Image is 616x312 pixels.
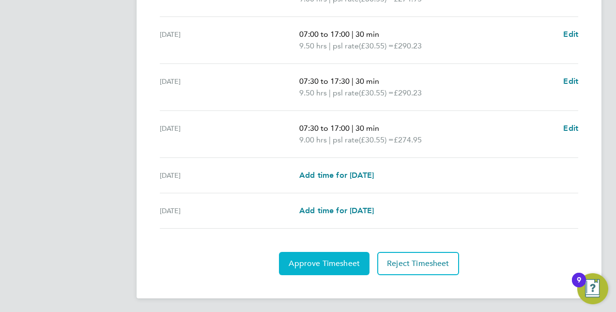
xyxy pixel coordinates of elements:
[299,88,327,97] span: 9.50 hrs
[359,41,394,50] span: (£30.55) =
[352,77,354,86] span: |
[563,76,578,87] a: Edit
[394,135,422,144] span: £274.95
[394,41,422,50] span: £290.23
[160,76,299,99] div: [DATE]
[355,124,379,133] span: 30 min
[563,123,578,134] a: Edit
[352,124,354,133] span: |
[329,88,331,97] span: |
[387,259,449,268] span: Reject Timesheet
[355,30,379,39] span: 30 min
[299,206,374,215] span: Add time for [DATE]
[577,280,581,293] div: 9
[299,41,327,50] span: 9.50 hrs
[329,135,331,144] span: |
[299,135,327,144] span: 9.00 hrs
[299,171,374,180] span: Add time for [DATE]
[352,30,354,39] span: |
[160,205,299,217] div: [DATE]
[333,40,359,52] span: psl rate
[563,124,578,133] span: Edit
[563,30,578,39] span: Edit
[329,41,331,50] span: |
[279,252,370,275] button: Approve Timesheet
[577,273,608,304] button: Open Resource Center, 9 new notifications
[160,123,299,146] div: [DATE]
[299,205,374,217] a: Add time for [DATE]
[299,124,350,133] span: 07:30 to 17:00
[160,170,299,181] div: [DATE]
[377,252,459,275] button: Reject Timesheet
[355,77,379,86] span: 30 min
[160,29,299,52] div: [DATE]
[359,135,394,144] span: (£30.55) =
[289,259,360,268] span: Approve Timesheet
[359,88,394,97] span: (£30.55) =
[563,29,578,40] a: Edit
[299,77,350,86] span: 07:30 to 17:30
[394,88,422,97] span: £290.23
[563,77,578,86] span: Edit
[333,134,359,146] span: psl rate
[333,87,359,99] span: psl rate
[299,170,374,181] a: Add time for [DATE]
[299,30,350,39] span: 07:00 to 17:00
